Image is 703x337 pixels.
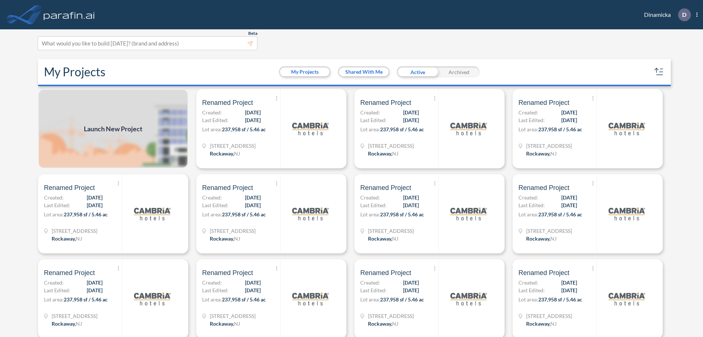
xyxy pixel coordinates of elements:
span: 321 Mt Hope Ave [526,142,572,150]
div: Rockaway, NJ [52,320,82,327]
span: [DATE] [561,109,577,116]
span: 237,958 sf / 5.46 ac [380,126,424,132]
span: [DATE] [245,286,261,294]
span: [DATE] [87,279,103,286]
div: Rockaway, NJ [368,320,398,327]
span: Created: [202,279,222,286]
span: Lot area: [360,296,380,303]
span: Lot area: [44,211,64,217]
span: Last Edited: [518,286,545,294]
span: [DATE] [403,286,419,294]
span: [DATE] [403,116,419,124]
span: [DATE] [245,194,261,201]
span: [DATE] [403,279,419,286]
span: [DATE] [561,116,577,124]
div: Rockaway, NJ [52,235,82,242]
span: Rockaway , [526,150,550,157]
span: [DATE] [245,201,261,209]
span: Lot area: [202,126,222,132]
span: Created: [202,109,222,116]
div: Rockaway, NJ [526,150,557,157]
img: logo [134,195,171,232]
span: 237,958 sf / 5.46 ac [538,296,582,303]
span: 237,958 sf / 5.46 ac [222,211,266,217]
span: Rockaway , [52,320,76,327]
img: logo [42,7,96,22]
span: Last Edited: [202,201,228,209]
div: Rockaway, NJ [368,235,398,242]
img: logo [292,195,329,232]
span: NJ [550,320,557,327]
span: [DATE] [245,116,261,124]
div: Rockaway, NJ [526,235,557,242]
span: 321 Mt Hope Ave [210,227,256,235]
span: Lot area: [518,296,538,303]
span: 321 Mt Hope Ave [368,312,414,320]
span: Renamed Project [44,268,95,277]
span: Last Edited: [202,116,228,124]
span: Last Edited: [518,201,545,209]
span: 237,958 sf / 5.46 ac [380,211,424,217]
span: Lot area: [202,211,222,217]
span: 321 Mt Hope Ave [52,227,97,235]
span: Rockaway , [368,235,392,242]
div: Rockaway, NJ [368,150,398,157]
span: Renamed Project [518,268,569,277]
span: Rockaway , [52,235,76,242]
h2: My Projects [44,65,105,79]
span: NJ [550,150,557,157]
img: logo [609,195,645,232]
span: Last Edited: [44,201,70,209]
span: 321 Mt Hope Ave [368,142,414,150]
span: Created: [202,194,222,201]
span: 237,958 sf / 5.46 ac [538,126,582,132]
span: Last Edited: [202,286,228,294]
div: Rockaway, NJ [210,235,240,242]
button: Shared With Me [339,67,388,76]
span: 237,958 sf / 5.46 ac [222,296,266,303]
span: Rockaway , [368,320,392,327]
span: NJ [392,150,398,157]
span: Lot area: [44,296,64,303]
span: Lot area: [518,211,538,217]
span: Renamed Project [202,183,253,192]
span: [DATE] [245,279,261,286]
span: NJ [550,235,557,242]
span: Rockaway , [210,320,234,327]
span: 237,958 sf / 5.46 ac [64,296,108,303]
span: Beta [248,30,257,36]
span: Created: [518,109,538,116]
span: [DATE] [245,109,261,116]
span: Created: [518,194,538,201]
span: Launch New Project [84,124,142,134]
span: [DATE] [403,194,419,201]
span: Lot area: [360,126,380,132]
span: Renamed Project [360,98,411,107]
span: 321 Mt Hope Ave [526,312,572,320]
span: 321 Mt Hope Ave [210,312,256,320]
span: NJ [234,235,240,242]
span: Rockaway , [526,320,550,327]
span: Created: [360,279,380,286]
span: [DATE] [403,109,419,116]
button: sort [653,66,665,78]
span: [DATE] [561,194,577,201]
span: [DATE] [561,286,577,294]
p: D [682,11,687,18]
span: Last Edited: [360,286,387,294]
div: Rockaway, NJ [526,320,557,327]
span: Created: [44,279,64,286]
span: NJ [76,235,82,242]
img: logo [609,110,645,147]
span: Rockaway , [210,235,234,242]
span: Renamed Project [518,183,569,192]
span: Renamed Project [202,268,253,277]
span: Renamed Project [360,268,411,277]
button: My Projects [280,67,330,76]
img: add [38,89,188,168]
span: NJ [234,320,240,327]
span: NJ [76,320,82,327]
span: Last Edited: [360,116,387,124]
div: Active [397,66,438,77]
span: 237,958 sf / 5.46 ac [538,211,582,217]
